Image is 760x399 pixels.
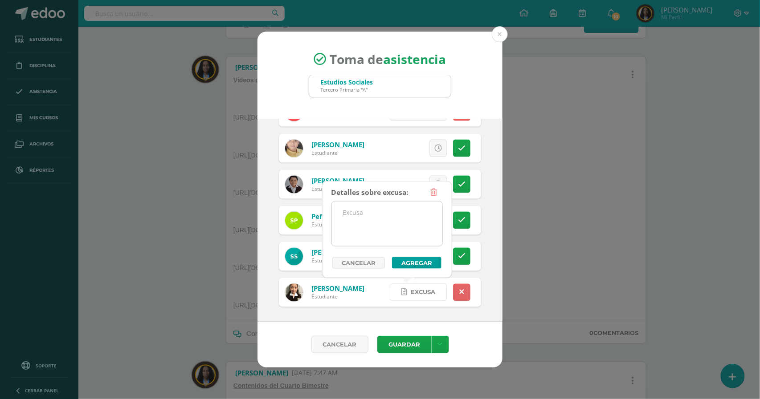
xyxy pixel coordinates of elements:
[285,176,303,193] img: ac443949c25c9694a12cf306fb47684f.png
[311,212,400,221] a: Peña, [GEOGRAPHIC_DATA]
[320,78,373,86] div: Estudios Sociales
[332,257,385,269] a: Cancelar
[311,257,364,265] div: Estudiante
[311,149,364,157] div: Estudiante
[311,336,368,353] a: Cancelar
[285,284,303,302] img: 10d9a241aa442fe6bbbd34ae0df21045.png
[311,140,364,149] a: [PERSON_NAME]
[387,140,412,157] span: Excusa
[311,221,400,229] div: Estudiante
[311,293,364,301] div: Estudiante
[311,185,364,193] div: Estudiante
[492,26,508,42] button: Close (Esc)
[390,284,447,301] a: Excusa
[411,284,435,301] span: Excusa
[311,248,364,257] a: [PERSON_NAME]
[384,51,446,68] strong: asistencia
[311,284,364,293] a: [PERSON_NAME]
[285,140,303,157] img: 0982c023aff07ea696c6d1b56bca98a3.png
[377,336,432,353] button: Guardar
[392,257,441,269] button: Agregar
[387,176,412,193] span: Excusa
[330,51,446,68] span: Toma de
[311,176,364,185] a: [PERSON_NAME]
[320,86,373,93] div: Tercero Primaria "A"
[285,212,303,230] img: b2124e77e79d0a37e81fc7f829a44f83.png
[309,75,451,97] input: Busca un grado o sección aquí...
[285,248,303,266] img: 393a464f7e088b51fdd90271e01a9d75.png
[331,184,409,201] div: Detalles sobre excusa:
